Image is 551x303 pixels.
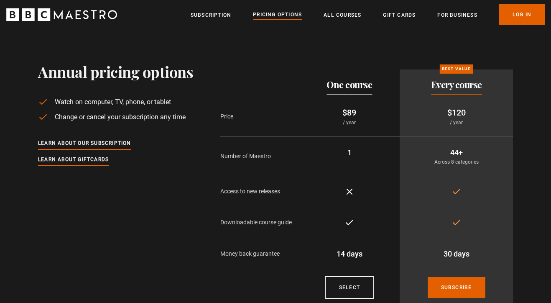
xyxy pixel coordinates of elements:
[406,119,506,126] p: / year
[431,80,482,90] h2: Every course
[306,106,393,119] p: $89
[220,218,299,227] p: Downloadable course guide
[406,106,506,119] p: $120
[306,248,393,259] p: 14 days
[38,97,193,107] li: Watch on computer, TV, phone, or tablet
[38,139,131,148] a: Learn about our subscription
[191,11,231,19] a: Subscription
[325,276,374,299] a: Courses
[191,4,545,25] nav: Primary
[38,63,193,80] h1: Annual pricing options
[220,112,299,121] p: Price
[220,152,299,161] p: Number of Maestro
[220,187,299,196] p: Access to new releases
[306,119,393,126] p: / year
[306,147,393,158] p: 1
[406,248,506,259] p: 30 days
[406,158,506,166] p: Across 8 categories
[383,11,416,19] a: Gift Cards
[406,147,506,158] p: 44+
[327,80,372,90] h2: One course
[428,277,485,298] a: Subscribe
[38,155,109,164] a: Learn about giftcards
[437,11,477,19] a: For business
[6,8,117,21] svg: BBC Maestro
[499,4,545,25] a: Log In
[439,64,473,74] p: Best value
[220,249,299,258] p: Money back guarantee
[38,112,193,122] li: Change or cancel your subscription any time
[253,10,302,20] a: Pricing Options
[324,11,361,19] a: All Courses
